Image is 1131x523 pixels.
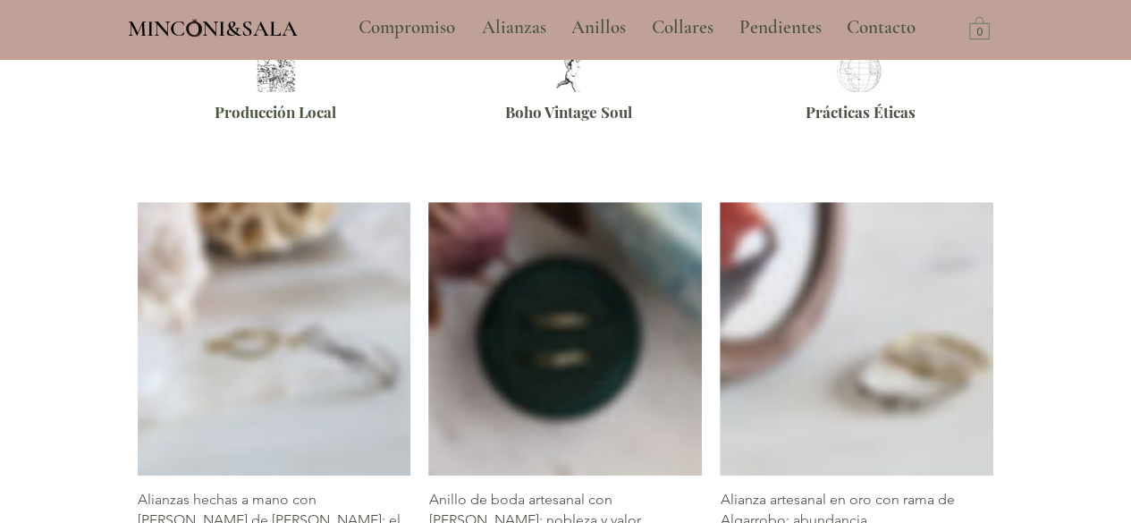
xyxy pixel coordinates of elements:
[128,15,298,42] span: MINCONI&SALA
[838,5,924,50] p: Contacto
[726,5,833,50] a: Pendientes
[562,5,635,50] p: Anillos
[345,5,468,50] a: Compromiso
[730,5,831,50] p: Pendientes
[468,5,558,50] a: Alianzas
[128,12,298,41] a: MINCONI&SALA
[473,5,555,50] p: Alianzas
[643,5,722,50] p: Collares
[350,5,464,50] p: Compromiso
[310,5,965,50] nav: Sitio
[558,5,638,50] a: Anillos
[833,5,930,50] a: Contacto
[638,5,726,50] a: Collares
[976,26,983,38] text: 0
[187,19,202,37] img: Minconi Sala
[969,15,990,39] a: Carrito con 0 ítems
